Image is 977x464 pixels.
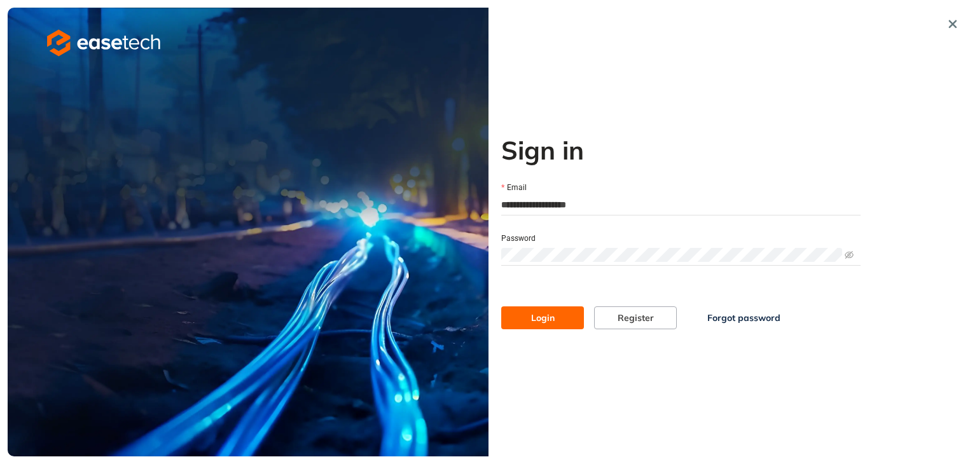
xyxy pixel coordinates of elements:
[501,306,584,329] button: Login
[707,311,780,325] span: Forgot password
[501,182,527,194] label: Email
[501,233,536,245] label: Password
[531,311,555,325] span: Login
[845,250,854,259] span: eye-invisible
[687,306,801,329] button: Forgot password
[501,195,861,214] input: Email
[501,135,861,165] h2: Sign in
[8,8,488,456] img: cover image
[501,248,842,262] input: Password
[594,306,677,329] button: Register
[618,311,654,325] span: Register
